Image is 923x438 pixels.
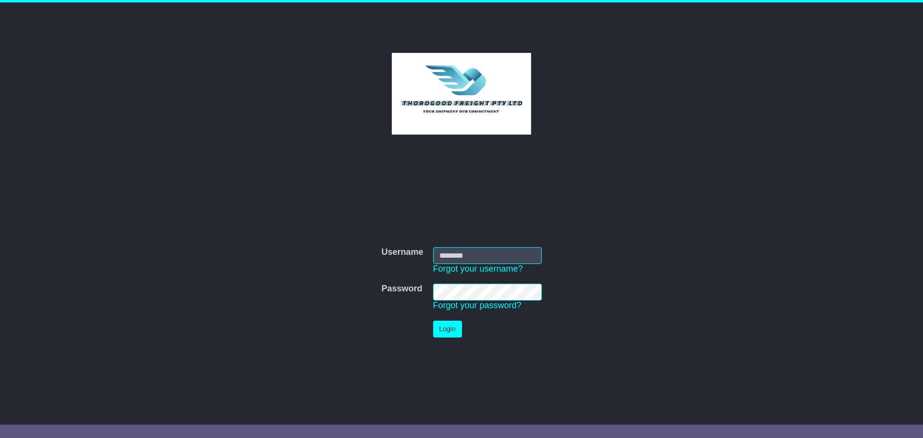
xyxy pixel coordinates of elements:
[433,321,462,338] button: Login
[392,53,532,135] img: Thorogood Freight Pty Ltd
[433,264,523,274] a: Forgot your username?
[381,284,422,294] label: Password
[381,247,423,258] label: Username
[433,300,522,310] a: Forgot your password?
